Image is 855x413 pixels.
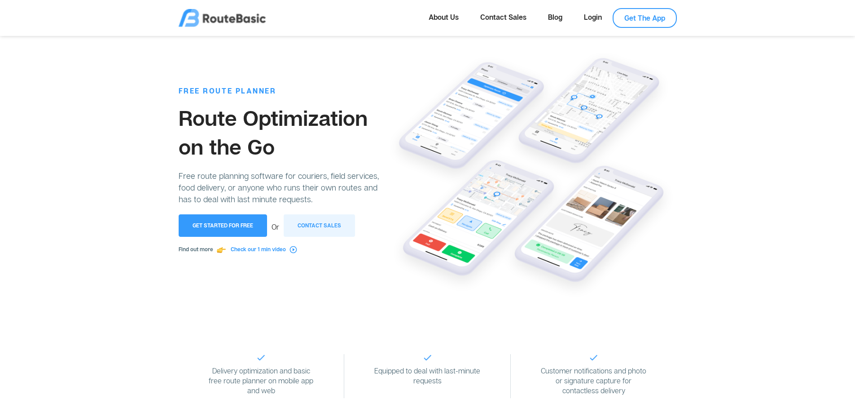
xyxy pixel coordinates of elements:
[386,49,676,300] img: intro.png
[179,244,386,255] p: Find out more
[284,222,355,231] a: Contact Sales
[590,355,597,360] img: checked.png
[231,246,297,253] a: Check our 1 min video
[469,8,537,26] a: Contact Sales
[540,366,648,395] p: Customer notifications and photo or signature capture for contactless delivery
[179,214,267,237] button: Get Started for Free
[179,170,386,205] p: Free route planning software for couriers, field services, food delivery, or anyone who runs thei...
[613,8,677,28] a: Get The App
[373,366,481,386] p: Equipped to deal with last-minute requests
[284,214,355,237] button: Contact Sales
[418,8,469,26] a: About Us
[289,246,297,253] img: play.svg
[537,8,573,26] a: Blog
[179,222,267,231] a: Get Started for Free
[424,355,431,360] img: checked.png
[207,366,315,395] p: Delivery optimization and basic free route planner on mobile app and web
[179,85,386,96] p: FREE ROUTE PLANNER
[179,9,266,27] img: logo.png
[257,355,265,360] img: checked.png
[179,103,386,161] h1: Route Optimization on the Go
[573,8,613,26] a: Login
[217,245,226,254] img: pointTo.svg
[267,222,284,231] span: Or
